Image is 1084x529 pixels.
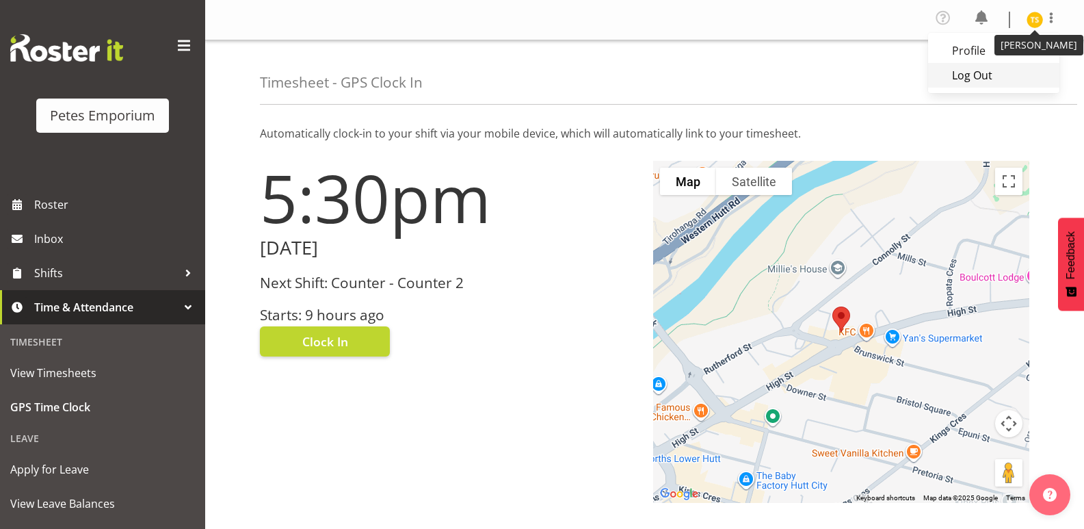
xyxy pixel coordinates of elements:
div: Leave [3,424,202,452]
span: View Leave Balances [10,493,195,514]
span: Map data ©2025 Google [923,494,998,502]
span: Feedback [1065,231,1077,279]
div: Timesheet [3,328,202,356]
span: Roster [34,194,198,215]
button: Show satellite imagery [716,168,792,195]
button: Keyboard shortcuts [856,493,915,503]
button: Drag Pegman onto the map to open Street View [995,459,1022,487]
h3: Next Shift: Counter - Counter 2 [260,275,637,291]
span: View Timesheets [10,363,195,383]
a: Terms (opens in new tab) [1006,494,1025,502]
img: Google [657,485,702,503]
button: Toggle fullscreen view [995,168,1022,195]
a: GPS Time Clock [3,390,202,424]
img: Rosterit website logo [10,34,123,62]
a: View Timesheets [3,356,202,390]
span: Clock In [302,333,348,350]
p: Automatically clock-in to your shift via your mobile device, which will automatically link to you... [260,125,1029,142]
a: Open this area in Google Maps (opens a new window) [657,485,702,503]
button: Show street map [660,168,716,195]
button: Map camera controls [995,410,1022,437]
button: Clock In [260,326,390,357]
span: Inbox [34,229,198,249]
h2: [DATE] [260,237,637,259]
h1: 5:30pm [260,161,637,235]
span: Shifts [34,263,178,283]
button: Feedback - Show survey [1058,218,1084,311]
div: Petes Emporium [50,105,155,126]
a: Profile [928,38,1059,63]
a: Apply for Leave [3,452,202,487]
span: Apply for Leave [10,459,195,480]
h3: Starts: 9 hours ago [260,307,637,323]
a: View Leave Balances [3,487,202,521]
span: Time & Attendance [34,297,178,318]
a: Log Out [928,63,1059,88]
h4: Timesheet - GPS Clock In [260,75,423,90]
span: GPS Time Clock [10,397,195,417]
img: help-xxl-2.png [1043,488,1057,502]
img: tamara-straker11292.jpg [1027,12,1043,28]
